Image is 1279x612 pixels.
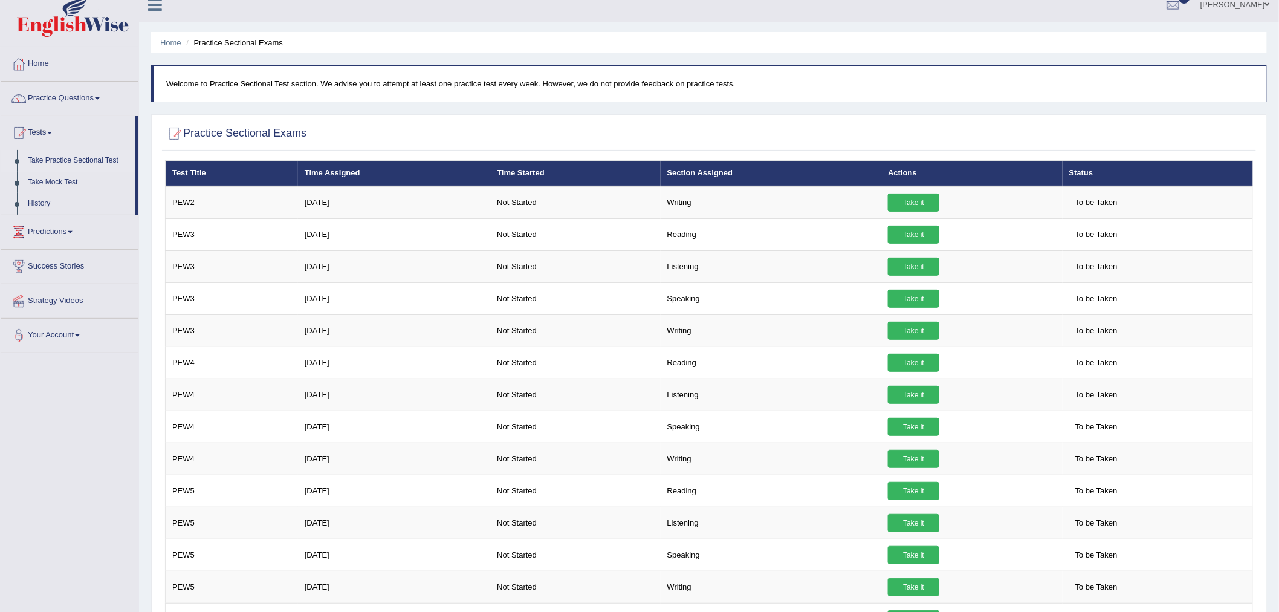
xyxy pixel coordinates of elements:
td: PEW4 [166,347,298,379]
td: Not Started [490,250,660,282]
h2: Practice Sectional Exams [165,125,306,143]
td: Writing [661,186,882,219]
td: Not Started [490,379,660,411]
td: Writing [661,443,882,475]
a: Take it [888,578,939,596]
td: PEW5 [166,571,298,603]
span: To be Taken [1069,450,1124,468]
td: [DATE] [298,507,490,539]
td: [DATE] [298,347,490,379]
a: Strategy Videos [1,284,138,314]
td: PEW3 [166,218,298,250]
a: Take it [888,482,939,500]
th: Section Assigned [661,161,882,186]
td: [DATE] [298,571,490,603]
a: Take it [888,194,939,212]
span: To be Taken [1069,322,1124,340]
th: Test Title [166,161,298,186]
a: Take Practice Sectional Test [22,150,135,172]
li: Practice Sectional Exams [183,37,283,48]
td: PEW3 [166,282,298,314]
td: Not Started [490,218,660,250]
td: Not Started [490,347,660,379]
a: Take it [888,258,939,276]
td: PEW2 [166,186,298,219]
td: [DATE] [298,443,490,475]
a: Success Stories [1,250,138,280]
td: Reading [661,347,882,379]
span: To be Taken [1069,546,1124,564]
p: Welcome to Practice Sectional Test section. We advise you to attempt at least one practice test e... [166,78,1254,90]
td: Listening [661,250,882,282]
span: To be Taken [1069,194,1124,212]
a: Take it [888,418,939,436]
td: Not Started [490,411,660,443]
span: To be Taken [1069,418,1124,436]
a: Take it [888,322,939,340]
td: Reading [661,218,882,250]
a: Take it [888,546,939,564]
td: Not Started [490,571,660,603]
th: Status [1063,161,1253,186]
td: [DATE] [298,379,490,411]
td: Listening [661,507,882,539]
td: Speaking [661,411,882,443]
a: Take it [888,354,939,372]
span: To be Taken [1069,258,1124,276]
a: Take it [888,290,939,308]
td: Not Started [490,539,660,571]
td: Writing [661,314,882,347]
td: PEW4 [166,443,298,475]
td: PEW3 [166,314,298,347]
a: Your Account [1,319,138,349]
td: Listening [661,379,882,411]
th: Time Assigned [298,161,490,186]
a: Take it [888,386,939,404]
td: Speaking [661,539,882,571]
td: [DATE] [298,218,490,250]
span: To be Taken [1069,578,1124,596]
a: Predictions [1,215,138,246]
span: To be Taken [1069,514,1124,532]
a: Practice Questions [1,82,138,112]
td: Not Started [490,314,660,347]
span: To be Taken [1069,290,1124,308]
span: To be Taken [1069,482,1124,500]
td: [DATE] [298,539,490,571]
a: Take it [888,226,939,244]
span: To be Taken [1069,226,1124,244]
td: Not Started [490,282,660,314]
td: PEW5 [166,539,298,571]
td: PEW5 [166,475,298,507]
td: Not Started [490,507,660,539]
td: [DATE] [298,411,490,443]
td: Not Started [490,475,660,507]
td: Speaking [661,282,882,314]
td: [DATE] [298,282,490,314]
a: Take it [888,514,939,532]
td: PEW4 [166,379,298,411]
td: Reading [661,475,882,507]
td: PEW5 [166,507,298,539]
td: Not Started [490,186,660,219]
span: To be Taken [1069,386,1124,404]
a: Home [1,47,138,77]
td: [DATE] [298,475,490,507]
td: [DATE] [298,250,490,282]
a: Take Mock Test [22,172,135,194]
th: Actions [881,161,1063,186]
td: [DATE] [298,314,490,347]
td: Writing [661,571,882,603]
a: Take it [888,450,939,468]
a: Home [160,38,181,47]
td: PEW3 [166,250,298,282]
th: Time Started [490,161,660,186]
td: Not Started [490,443,660,475]
a: Tests [1,116,135,146]
a: History [22,193,135,215]
span: To be Taken [1069,354,1124,372]
td: PEW4 [166,411,298,443]
td: [DATE] [298,186,490,219]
